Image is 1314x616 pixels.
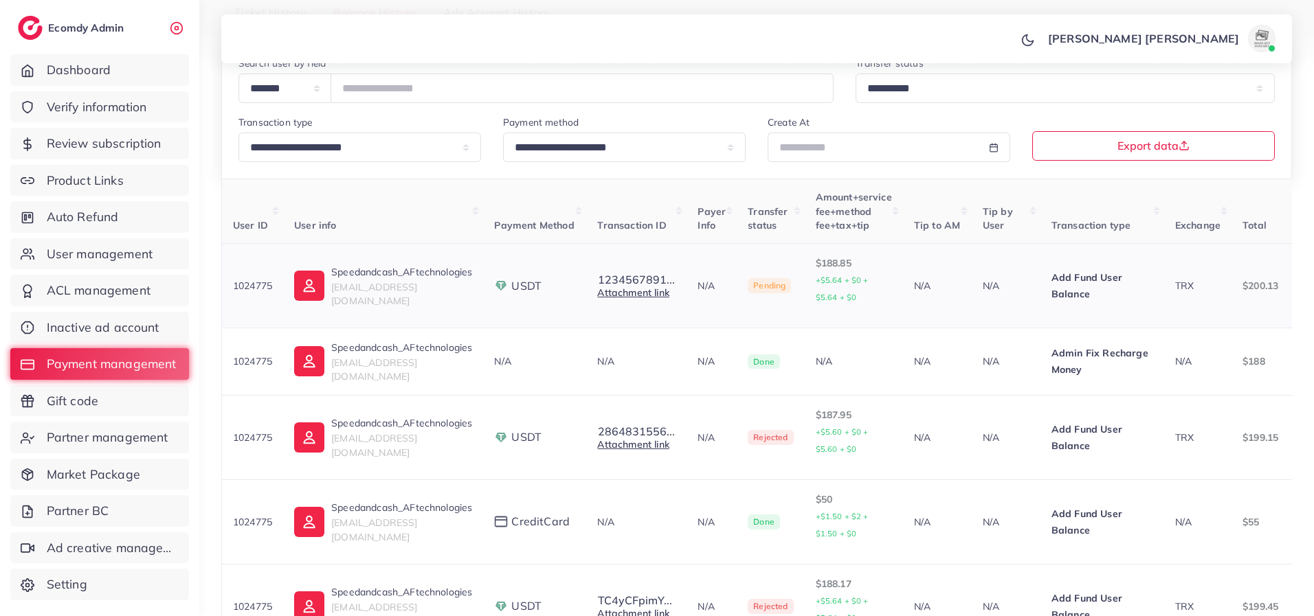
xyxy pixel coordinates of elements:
[914,219,960,231] span: Tip to AM
[1051,219,1131,231] span: Transaction type
[914,514,961,530] p: N/A
[47,466,140,483] span: Market Package
[1248,25,1276,52] img: avatar
[331,281,417,307] span: [EMAIL_ADDRESS][DOMAIN_NAME]
[983,205,1013,231] span: Tip by User
[10,54,189,86] a: Dashboard
[1051,421,1153,454] p: Add Fund User Balance
[748,599,793,614] span: Rejected
[816,354,892,368] div: N/A
[233,598,272,615] p: 1024775
[294,346,324,376] img: ic-user-info.36bf1079.svg
[331,356,417,383] span: [EMAIL_ADDRESS][DOMAIN_NAME]
[47,98,147,116] span: Verify information
[331,264,472,280] p: Speedandcash_AFtechnologies
[816,512,869,538] small: +$1.50 + $2 + $1.50 + $0
[18,16,43,40] img: logo
[47,429,168,446] span: Partner management
[511,598,542,614] span: USDT
[331,584,472,600] p: Speedandcash_AFtechnologies
[597,516,614,528] span: N/A
[10,348,189,380] a: Payment management
[233,277,272,294] p: 1024775
[1175,355,1192,367] span: N/A
[294,219,336,231] span: User info
[10,495,189,527] a: Partner BC
[331,499,472,516] p: Speedandcash_AFtechnologies
[10,165,189,196] a: Product Links
[10,238,189,270] a: User management
[1040,25,1281,52] a: [PERSON_NAME] [PERSON_NAME]avatar
[1048,30,1239,47] p: [PERSON_NAME] [PERSON_NAME]
[1175,600,1221,613] div: TRX
[1175,431,1221,444] div: TRX
[10,128,189,159] a: Review subscription
[1175,219,1221,231] span: Exchange
[816,255,892,306] p: $188.85
[698,514,726,530] p: N/A
[331,415,472,431] p: Speedandcash_AFtechnologies
[816,407,892,457] p: $187.95
[511,429,542,445] span: USDT
[1032,131,1275,161] button: Export data
[10,422,189,453] a: Partner management
[331,516,417,543] span: [EMAIL_ADDRESS][DOMAIN_NAME]
[47,282,151,299] span: ACL management
[597,355,614,367] span: N/A
[494,279,508,293] img: payment
[597,438,669,450] a: Attachment link
[47,172,124,190] span: Product Links
[698,429,726,446] p: N/A
[983,598,1029,615] p: N/A
[748,354,780,369] span: Done
[511,514,570,529] span: creditCard
[914,277,961,294] p: N/A
[18,16,127,40] a: logoEcomdy Admin
[10,312,189,343] a: Inactive ad account
[914,353,961,369] p: N/A
[494,219,574,231] span: Payment Method
[1175,516,1192,528] span: N/A
[294,422,324,453] img: ic-user-info.36bf1079.svg
[816,427,869,454] small: +$5.60 + $0 + $5.60 + $0
[511,278,542,294] span: USDT
[1051,269,1153,302] p: Add Fund User Balance
[10,385,189,417] a: Gift code
[494,516,508,527] img: payment
[698,205,726,231] span: Payer Info
[1051,345,1153,378] p: Admin Fix Recharge Money
[914,429,961,446] p: N/A
[10,275,189,306] a: ACL management
[233,429,272,446] p: 1024775
[1243,219,1267,231] span: Total
[10,532,189,564] a: Ad creative management
[597,425,676,437] button: 2864831556...
[1051,505,1153,538] p: Add Fund User Balance
[294,507,324,537] img: ic-user-info.36bf1079.svg
[47,319,159,336] span: Inactive ad account
[494,431,508,444] img: payment
[47,392,98,410] span: Gift code
[233,353,272,369] p: 1024775
[1243,355,1265,367] span: $188
[1117,140,1190,151] span: Export data
[503,115,579,129] label: Payment method
[698,277,726,294] p: N/A
[698,353,726,369] p: N/A
[47,355,177,373] span: Payment management
[768,115,810,129] label: Create At
[983,353,1029,369] p: N/A
[983,429,1029,446] p: N/A
[47,502,109,520] span: Partner BC
[47,208,119,226] span: Auto Refund
[914,598,961,615] p: N/A
[983,277,1029,294] p: N/A
[331,432,417,458] span: [EMAIL_ADDRESS][DOMAIN_NAME]
[494,354,575,368] div: N/A
[48,21,127,34] h2: Ecomdy Admin
[816,191,892,231] span: Amount+service fee+method fee+tax+tip
[10,201,189,233] a: Auto Refund
[597,594,673,606] button: TC4yCFpimY...
[748,430,793,445] span: Rejected
[47,575,87,593] span: Setting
